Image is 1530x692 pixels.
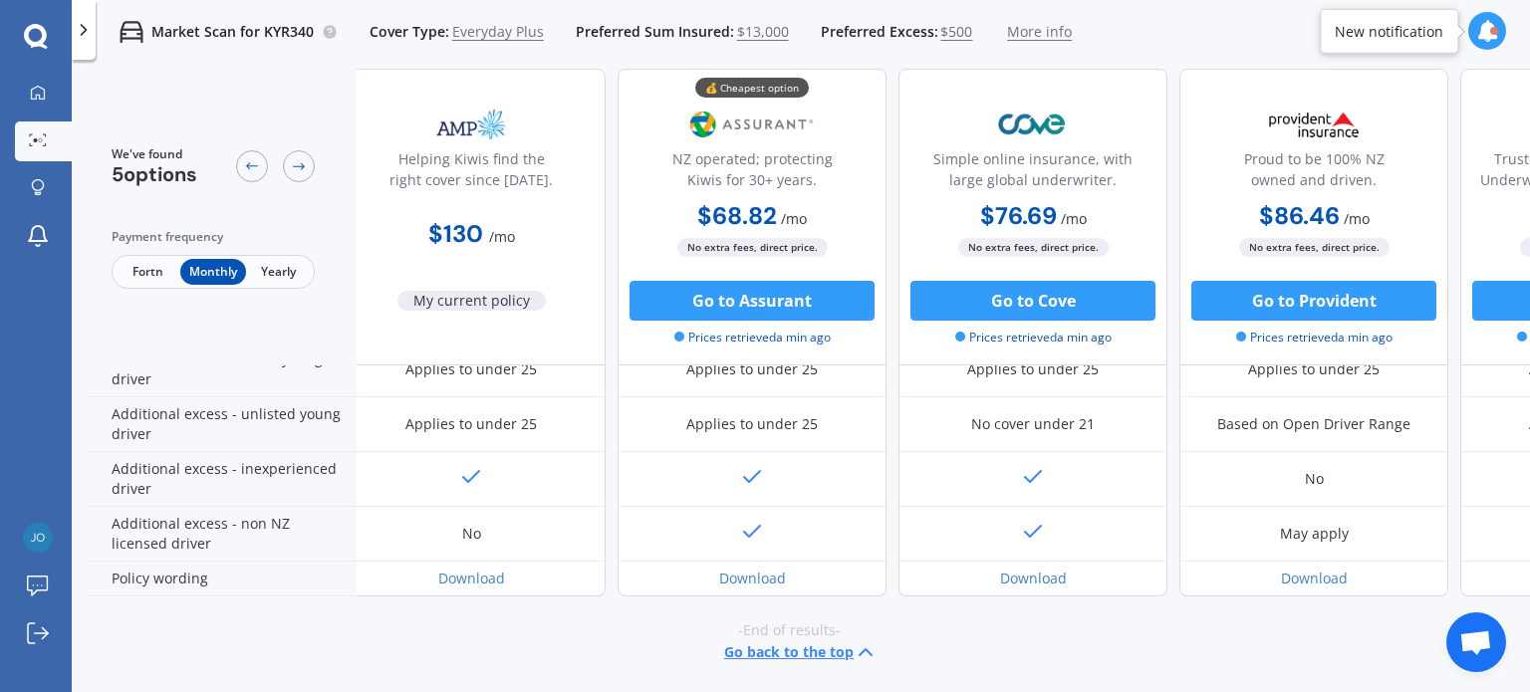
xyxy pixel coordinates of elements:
div: Additional excess - non NZ licensed driver [88,507,357,562]
span: $500 [940,22,972,42]
div: No [1305,469,1324,489]
div: Additional excess - unlisted young driver [88,397,357,452]
span: Fortn [116,259,180,285]
span: Monthly [180,259,245,285]
a: Open chat [1446,612,1506,672]
span: We've found [112,145,197,163]
div: Payment frequency [112,227,315,247]
b: $130 [428,218,483,249]
b: $68.82 [697,200,777,231]
div: No [462,524,481,544]
div: Applies to under 25 [686,359,818,379]
div: Policy wording [88,562,357,596]
span: Prices retrieved a min ago [955,329,1112,346]
div: Simple online insurance, with large global underwriter. [915,148,1150,198]
a: Download [1281,569,1348,587]
div: No cover under 21 [971,414,1095,434]
span: / mo [781,209,807,228]
span: / mo [1344,209,1370,228]
div: Applies to under 25 [686,414,818,434]
span: $13,000 [737,22,789,42]
img: 667d3473164cea64c3746888df096f8d [23,523,53,553]
div: 💰 Cheapest option [695,78,809,98]
b: $86.46 [1259,200,1340,231]
span: No extra fees, direct price. [677,238,828,257]
button: Go back to the top [724,640,878,664]
button: Go to Provident [1191,281,1436,321]
div: Applies to under 25 [1248,359,1380,379]
img: Cove.webp [967,100,1099,149]
span: / mo [489,227,515,246]
a: Download [438,569,505,587]
img: AMP.webp [405,100,537,149]
span: Prices retrieved a min ago [1236,329,1393,346]
div: May apply [1280,524,1349,544]
img: car.f15378c7a67c060ca3f3.svg [120,20,143,44]
span: Prices retrieved a min ago [674,329,831,346]
span: Preferred Excess: [821,22,938,42]
button: Go to Assurant [630,281,875,321]
img: Assurant.png [686,100,818,149]
div: NZ operated; protecting Kiwis for 30+ years. [635,148,870,198]
span: No extra fees, direct price. [1239,238,1390,257]
div: Additional excess - inexperienced driver [88,452,357,507]
div: Applies to under 25 [405,359,537,379]
span: / mo [1061,209,1087,228]
img: Provident.png [1248,100,1380,149]
div: Proud to be 100% NZ owned and driven. [1196,148,1431,198]
span: Everyday Plus [452,22,544,42]
button: Go to Cove [910,281,1155,321]
span: No extra fees, direct price. [958,238,1109,257]
span: Yearly [246,259,311,285]
div: New notification [1335,21,1443,41]
span: Cover Type: [370,22,449,42]
div: Additional excess - listed young driver [88,343,357,397]
p: Market Scan for KYR340 [151,22,314,42]
span: Preferred Sum Insured: [576,22,734,42]
span: 5 options [112,161,197,187]
div: Applies to under 25 [967,359,1099,379]
a: Download [719,569,786,587]
span: -End of results- [738,620,841,640]
a: Download [1000,569,1067,587]
div: Helping Kiwis find the right cover since [DATE]. [354,148,589,198]
div: Applies to under 25 [405,414,537,434]
span: My current policy [397,291,546,311]
span: More info [1007,22,1072,42]
b: $76.69 [980,200,1057,231]
div: Based on Open Driver Range [1217,414,1410,434]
